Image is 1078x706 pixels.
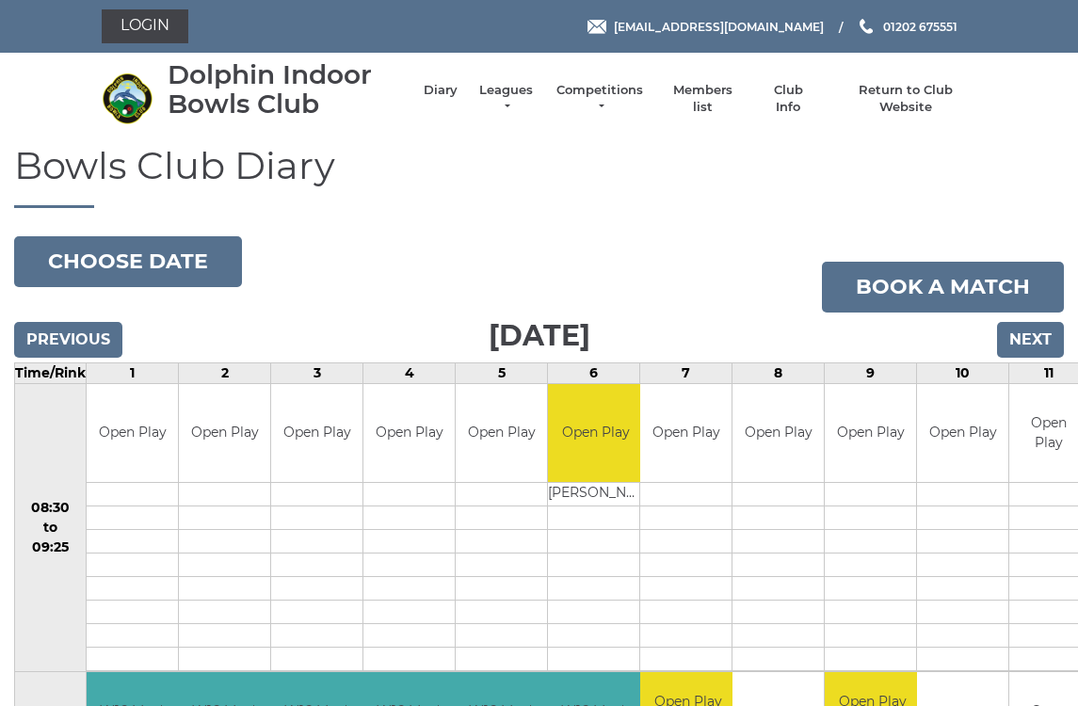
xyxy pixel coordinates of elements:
[102,9,188,43] a: Login
[883,19,957,33] span: 01202 675551
[179,384,270,483] td: Open Play
[168,60,405,119] div: Dolphin Indoor Bowls Club
[456,384,547,483] td: Open Play
[640,362,732,383] td: 7
[640,384,732,483] td: Open Play
[614,19,824,33] span: [EMAIL_ADDRESS][DOMAIN_NAME]
[548,384,643,483] td: Open Play
[102,72,153,124] img: Dolphin Indoor Bowls Club
[14,322,122,358] input: Previous
[587,20,606,34] img: Email
[271,362,363,383] td: 3
[476,82,536,116] a: Leagues
[179,362,271,383] td: 2
[834,82,976,116] a: Return to Club Website
[14,145,1064,208] h1: Bowls Club Diary
[857,18,957,36] a: Phone us 01202 675551
[997,322,1064,358] input: Next
[87,384,178,483] td: Open Play
[761,82,815,116] a: Club Info
[917,384,1008,483] td: Open Play
[548,483,643,506] td: [PERSON_NAME]
[14,236,242,287] button: Choose date
[271,384,362,483] td: Open Play
[87,362,179,383] td: 1
[825,384,916,483] td: Open Play
[456,362,548,383] td: 5
[664,82,742,116] a: Members list
[555,82,645,116] a: Competitions
[548,362,640,383] td: 6
[732,384,824,483] td: Open Play
[732,362,825,383] td: 8
[860,19,873,34] img: Phone us
[917,362,1009,383] td: 10
[363,362,456,383] td: 4
[587,18,824,36] a: Email [EMAIL_ADDRESS][DOMAIN_NAME]
[15,383,87,672] td: 08:30 to 09:25
[822,262,1064,313] a: Book a match
[825,362,917,383] td: 9
[363,384,455,483] td: Open Play
[424,82,458,99] a: Diary
[15,362,87,383] td: Time/Rink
